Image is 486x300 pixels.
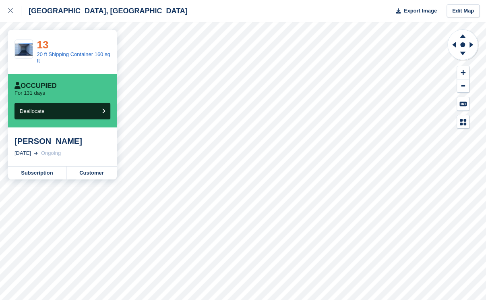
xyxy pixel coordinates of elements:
a: Customer [66,167,117,179]
a: 13 [37,39,49,51]
button: Deallocate [14,103,110,119]
div: Ongoing [41,149,61,157]
button: Export Image [391,4,437,18]
a: Edit Map [447,4,480,18]
span: Deallocate [20,108,44,114]
p: For 131 days [14,90,45,96]
div: Occupied [14,82,57,90]
a: 20 ft Shipping Container 160 sq ft [37,51,110,64]
img: 20191002_132807987_iOS.jpg [15,43,33,56]
img: arrow-right-light-icn-cde0832a797a2874e46488d9cf13f60e5c3a73dbe684e267c42b8395dfbc2abf.svg [34,152,38,155]
span: Export Image [403,7,436,15]
button: Map Legend [457,115,469,129]
button: Zoom In [457,66,469,79]
div: [GEOGRAPHIC_DATA], [GEOGRAPHIC_DATA] [21,6,188,16]
div: [PERSON_NAME] [14,136,110,146]
button: Keyboard Shortcuts [457,97,469,110]
div: [DATE] [14,149,31,157]
a: Subscription [8,167,66,179]
button: Zoom Out [457,79,469,93]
